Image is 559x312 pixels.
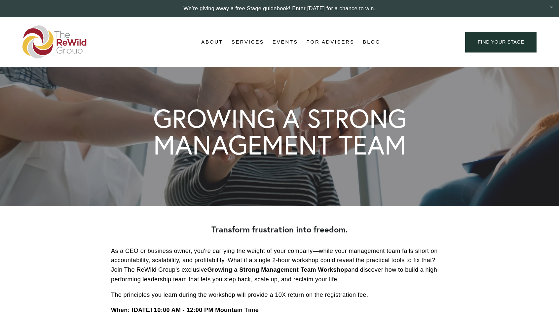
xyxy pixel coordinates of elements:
[201,37,223,47] a: folder dropdown
[363,37,380,47] a: Blog
[273,37,298,47] a: Events
[201,38,223,47] span: About
[111,290,448,300] p: The principles you learn during the workshop will provide a 10X return on the registration fee.
[153,105,407,131] h1: GROWING A STRONG
[153,131,406,158] h1: MANAGEMENT TEAM
[232,38,264,47] span: Services
[306,37,354,47] a: For Advisers
[111,246,448,284] p: As a CEO or business owner, you're carrying the weight of your company—while your management team...
[232,37,264,47] a: folder dropdown
[22,25,87,58] img: The ReWild Group
[211,224,348,235] strong: Transform frustration into freedom.
[207,266,348,273] strong: Growing a Strong Management Team Workshop
[465,32,537,52] a: find your stage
